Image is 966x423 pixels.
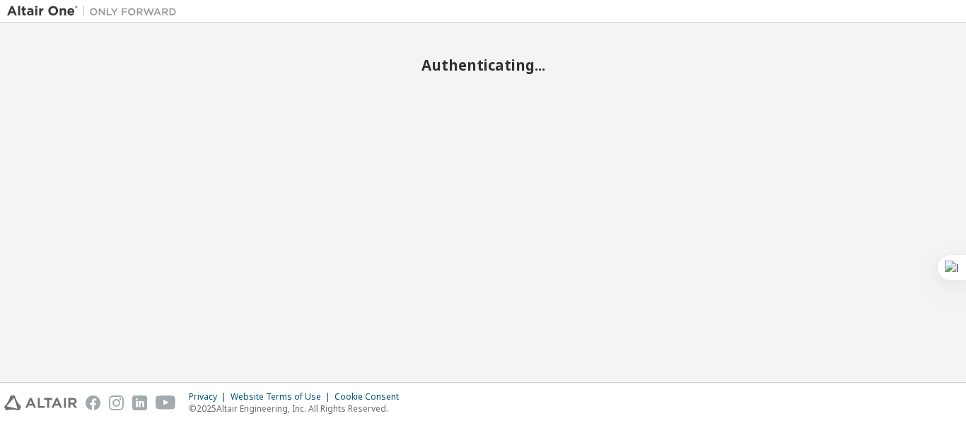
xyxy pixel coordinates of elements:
img: Altair One [7,4,184,18]
div: Privacy [189,391,231,403]
img: linkedin.svg [132,395,147,410]
img: youtube.svg [156,395,176,410]
div: Cookie Consent [334,391,407,403]
img: instagram.svg [109,395,124,410]
h2: Authenticating... [7,56,959,74]
p: © 2025 Altair Engineering, Inc. All Rights Reserved. [189,403,407,415]
img: facebook.svg [86,395,100,410]
img: altair_logo.svg [4,395,77,410]
div: Website Terms of Use [231,391,334,403]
